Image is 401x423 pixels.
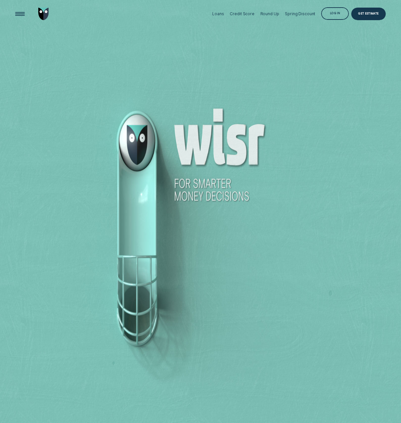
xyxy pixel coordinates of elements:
[260,11,279,16] div: Round Up
[230,11,254,16] div: Credit Score
[351,8,385,20] a: Get Estimate
[14,8,26,20] button: Open Menu
[38,8,49,20] img: Wisr
[212,11,224,16] div: Loans
[321,7,349,20] button: Log in
[285,11,315,16] div: Spring Discount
